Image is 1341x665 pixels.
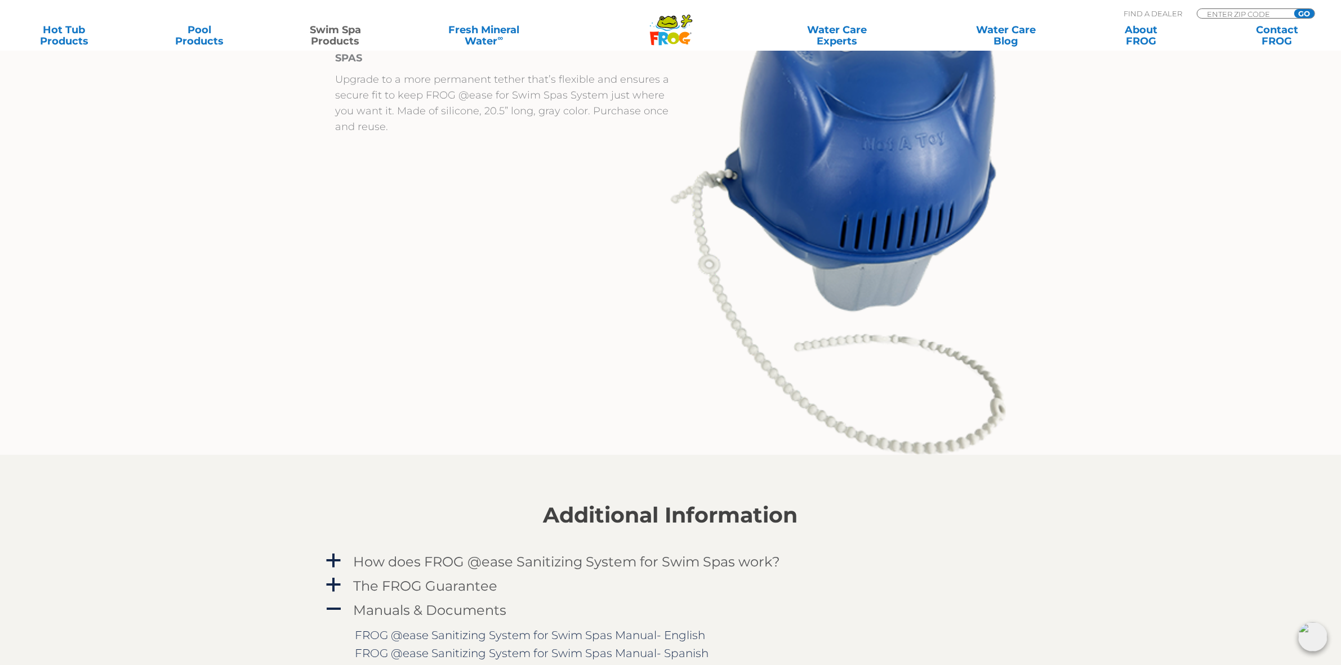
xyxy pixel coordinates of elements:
span: a [326,552,342,569]
a: ContactFROG [1224,24,1330,47]
h4: Manuals & Documents [354,602,507,618]
sup: ∞ [498,33,504,42]
a: PoolProducts [147,24,252,47]
a: Water CareExperts [751,24,923,47]
span: A [326,601,342,618]
input: Zip Code Form [1206,9,1282,19]
a: a The FROG Guarantee [324,575,1017,596]
a: Hot TubProducts [11,24,117,47]
p: Find A Dealer [1124,8,1182,19]
h4: The FROG Guarantee [354,578,498,593]
p: Upgrade to a more permanent tether that’s flexible and ensures a secure fit to keep FROG @ease fo... [335,72,670,135]
img: openIcon [1298,622,1327,651]
h2: Additional Information [324,503,1017,528]
span: a [326,577,342,593]
input: GO [1294,9,1315,18]
a: AboutFROG [1089,24,1194,47]
img: Swim-Spa-Tether [670,13,1005,456]
strong: TETHER FOR FROG® @ease® SANITIZING SYSTEMS FOR SWIM SPAS [335,36,663,64]
a: Fresh MineralWater∞ [418,24,550,47]
a: A Manuals & Documents [324,600,1017,621]
a: Swim SpaProducts [283,24,388,47]
h4: How does FROG @ease Sanitizing System for Swim Spas work? [354,554,781,569]
a: Water CareBlog [953,24,1058,47]
a: FROG @ease Sanitizing System for Swim Spas Manual- Spanish [355,646,709,660]
a: a How does FROG @ease Sanitizing System for Swim Spas work? [324,551,1017,572]
a: FROG @ease Sanitizing System for Swim Spas Manual- English [355,628,706,642]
